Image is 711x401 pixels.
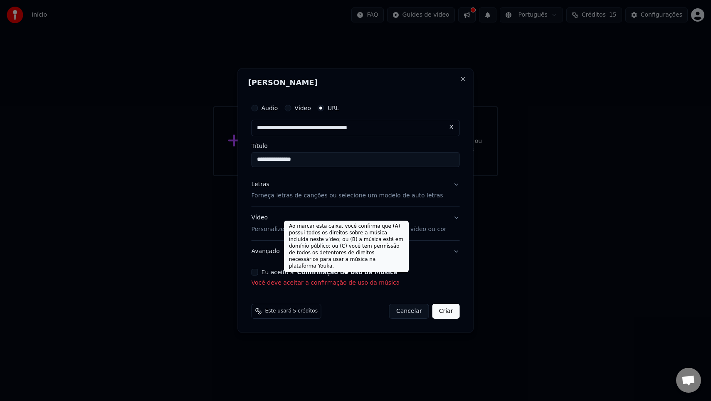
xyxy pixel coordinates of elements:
[252,279,460,287] p: Você deve aceitar a confirmação de uso da música
[252,226,447,234] p: Personalize o vídeo de [PERSON_NAME]: use imagem, vídeo ou cor
[252,192,443,200] p: Forneça letras de canções ou selecione um modelo de auto letras
[328,105,339,111] label: URL
[252,241,460,262] button: Avançado
[252,143,460,149] label: Título
[265,308,318,315] span: Este usará 5 créditos
[252,174,460,207] button: LetrasForneça letras de canções ou selecione um modelo de auto letras
[297,269,397,275] button: Eu aceito a
[294,105,311,111] label: Vídeo
[432,304,460,319] button: Criar
[252,180,269,189] div: Letras
[252,207,460,241] button: VídeoPersonalize o vídeo de [PERSON_NAME]: use imagem, vídeo ou cor
[389,304,429,319] button: Cancelar
[284,221,409,272] div: Ao marcar esta caixa, você confirma que (A) possui todos os direitos sobre a música incluída nest...
[248,79,463,86] h2: [PERSON_NAME]
[262,269,397,275] label: Eu aceito a
[252,214,447,234] div: Vídeo
[262,105,278,111] label: Áudio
